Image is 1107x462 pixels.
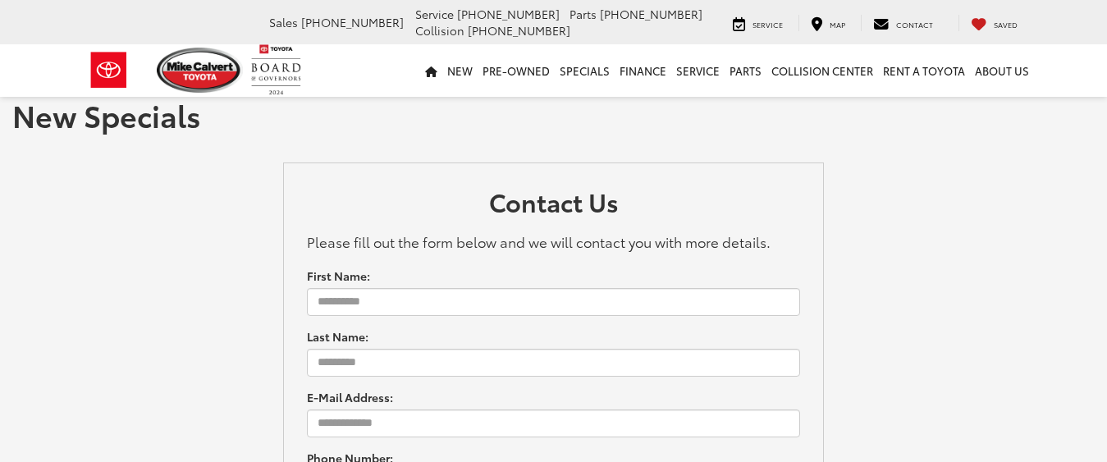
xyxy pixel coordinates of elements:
[725,44,766,97] a: Parts
[896,19,933,30] span: Contact
[12,98,1095,131] h1: New Specials
[555,44,615,97] a: Specials
[615,44,671,97] a: Finance
[457,6,560,22] span: [PHONE_NUMBER]
[671,44,725,97] a: Service
[468,22,570,39] span: [PHONE_NUMBER]
[970,44,1034,97] a: About Us
[766,44,878,97] a: Collision Center
[600,6,702,22] span: [PHONE_NUMBER]
[994,19,1018,30] span: Saved
[307,188,801,223] h2: Contact Us
[798,15,858,31] a: Map
[830,19,845,30] span: Map
[301,14,404,30] span: [PHONE_NUMBER]
[307,231,801,251] p: Please fill out the form below and we will contact you with more details.
[420,44,442,97] a: Home
[415,6,454,22] span: Service
[958,15,1030,31] a: My Saved Vehicles
[415,22,464,39] span: Collision
[269,14,298,30] span: Sales
[570,6,597,22] span: Parts
[861,15,945,31] a: Contact
[478,44,555,97] a: Pre-Owned
[752,19,783,30] span: Service
[307,268,370,284] label: First Name:
[78,43,140,97] img: Toyota
[442,44,478,97] a: New
[157,48,244,93] img: Mike Calvert Toyota
[307,389,393,405] label: E-Mail Address:
[720,15,795,31] a: Service
[307,328,368,345] label: Last Name:
[878,44,970,97] a: Rent a Toyota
